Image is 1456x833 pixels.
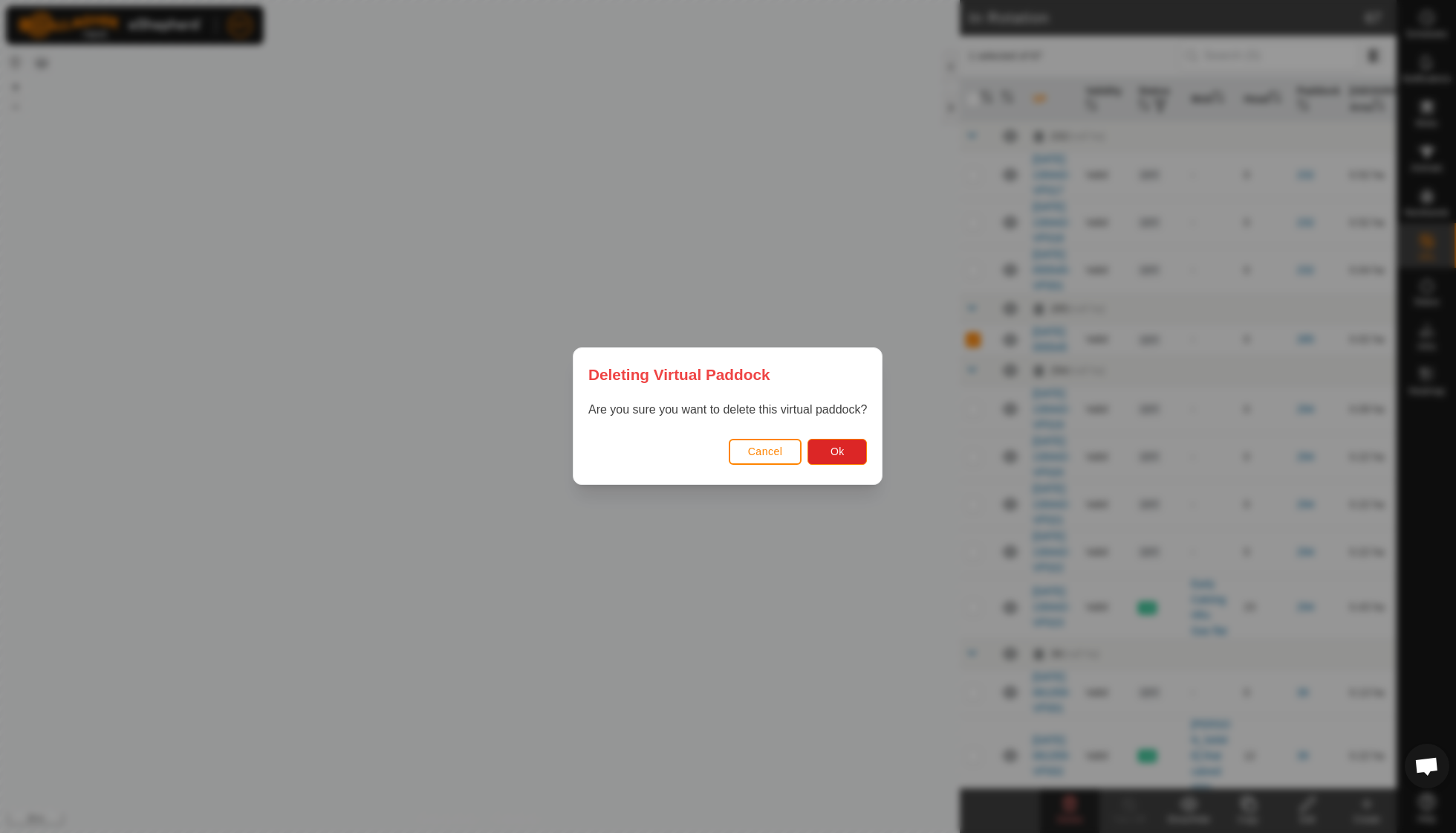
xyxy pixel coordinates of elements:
button: Ok [808,439,868,465]
button: Cancel [729,439,802,465]
span: Deleting Virtual Paddock [588,363,770,386]
p: Are you sure you want to delete this virtual paddock? [588,402,867,419]
div: Open chat [1405,744,1449,788]
span: Ok [831,446,845,458]
span: Cancel [748,446,783,458]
